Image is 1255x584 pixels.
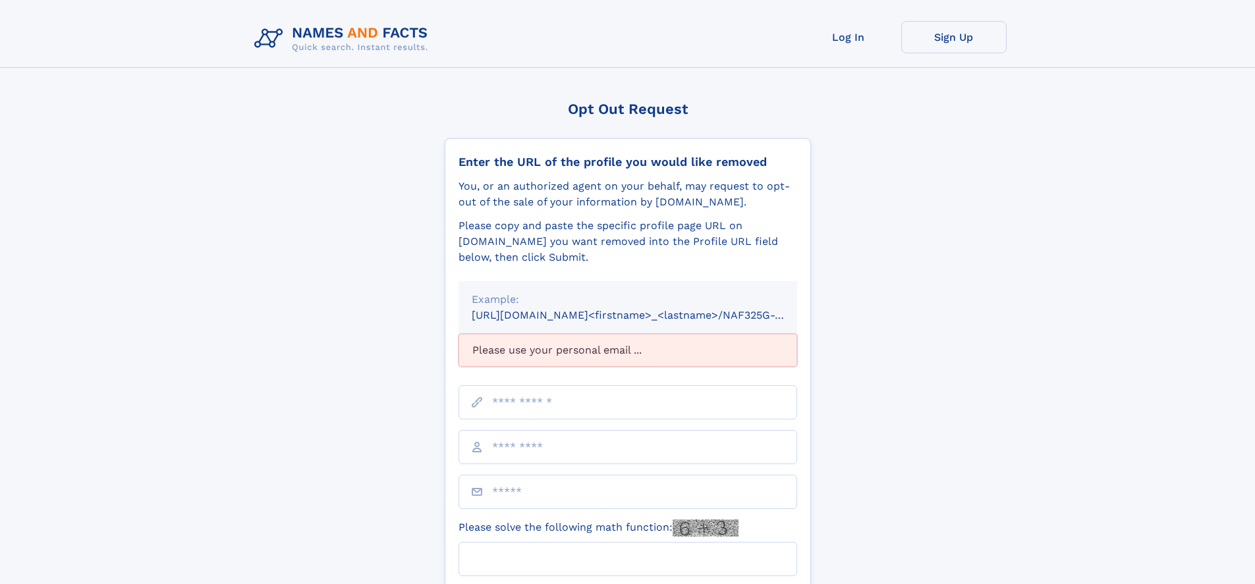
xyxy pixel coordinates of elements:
div: Example: [472,292,784,307]
div: Enter the URL of the profile you would like removed [459,155,797,169]
a: Log In [796,21,901,53]
div: Please use your personal email ... [459,334,797,367]
a: Sign Up [901,21,1007,53]
small: [URL][DOMAIN_NAME]<firstname>_<lastname>/NAF325G-xxxxxxxx [472,309,822,321]
img: Logo Names and Facts [249,21,439,57]
div: Opt Out Request [445,101,811,117]
label: Please solve the following math function: [459,519,739,537]
div: You, or an authorized agent on your behalf, may request to opt-out of the sale of your informatio... [459,178,797,210]
div: Please copy and paste the specific profile page URL on [DOMAIN_NAME] you want removed into the Pr... [459,218,797,265]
